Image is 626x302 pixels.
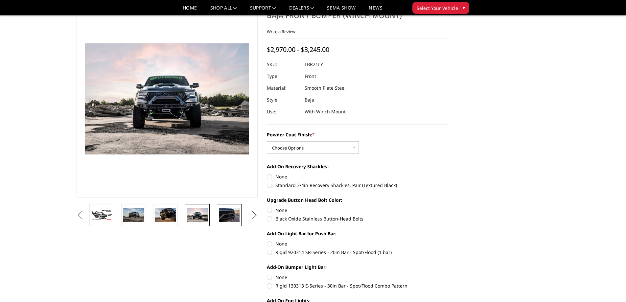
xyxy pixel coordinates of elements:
label: None [267,274,448,281]
label: Add-On Bumper Light Bar: [267,264,448,270]
dt: Type: [267,70,300,82]
label: Rigid 920314 SR-Series - 20in Bar - Spot/Flood (1 bar) [267,249,448,256]
span: Select Your Vehicle [417,5,458,12]
a: 2021-2024 Ram 1500 TRX - Freedom Series - Baja Front Bumper (winch mount) [77,0,258,197]
label: Add-On Light Bar for Push Bar: [267,230,448,237]
dt: Style: [267,94,300,106]
a: SEMA Show [327,6,356,15]
span: $2,970.00 - $3,245.00 [267,45,329,54]
img: 2021-2024 Ram 1500 TRX - Freedom Series - Baja Front Bumper (winch mount) [123,208,144,222]
label: None [267,207,448,214]
img: 2021-2024 Ram 1500 TRX - Freedom Series - Baja Front Bumper (winch mount) [155,208,176,222]
img: 2021-2024 Ram 1500 TRX - Freedom Series - Baja Front Bumper (winch mount) [187,208,208,222]
dt: Material: [267,82,300,94]
label: Black Oxide Stainless Button-Head Bolts [267,215,448,222]
label: Upgrade Button Head Bolt Color: [267,197,448,203]
label: None [267,240,448,247]
label: Powder Coat Finish: [267,131,448,138]
a: Support [250,6,276,15]
dt: Use: [267,106,300,118]
a: Dealers [289,6,314,15]
button: Next [249,210,259,220]
button: Select Your Vehicle [412,2,469,14]
label: Add-On Recovery Shackles : [267,163,448,170]
label: Rigid 130313 E-Series - 30in Bar - Spot/Flood Combo Pattern [267,282,448,289]
dd: With Winch Mount [305,106,346,118]
dd: Baja [305,94,314,106]
img: 2021-2024 Ram 1500 TRX - Freedom Series - Baja Front Bumper (winch mount) [91,209,112,221]
dd: LBR21LY [305,58,323,70]
a: shop all [210,6,237,15]
img: 2021-2024 Ram 1500 TRX - Freedom Series - Baja Front Bumper (winch mount) [219,208,240,222]
a: News [369,6,382,15]
label: None [267,173,448,180]
label: Standard 3/4in Recovery Shackles, Pair (Textured Black) [267,182,448,189]
dt: SKU: [267,58,300,70]
button: Previous [75,210,85,220]
dd: Front [305,70,316,82]
a: Home [183,6,197,15]
a: Write a Review [267,29,295,35]
span: ▾ [463,4,465,11]
dd: Smooth Plate Steel [305,82,346,94]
